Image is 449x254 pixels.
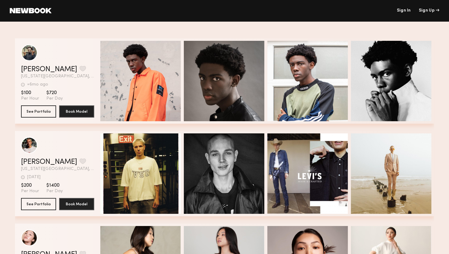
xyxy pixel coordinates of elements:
button: Book Model [59,198,94,210]
div: +6mo ago [27,83,48,87]
button: See Portfolio [21,105,56,118]
span: $200 [21,182,39,189]
button: See Portfolio [21,198,56,210]
div: [DATE] [27,175,41,179]
span: [US_STATE][GEOGRAPHIC_DATA], [GEOGRAPHIC_DATA] [21,167,94,171]
span: Per Day [46,189,63,194]
span: $720 [46,90,63,96]
span: $100 [21,90,39,96]
a: [PERSON_NAME] [21,158,77,166]
span: Per Day [46,96,63,101]
span: Per Hour [21,96,39,101]
span: [US_STATE][GEOGRAPHIC_DATA], [GEOGRAPHIC_DATA] [21,74,94,79]
div: Sign Up [419,9,439,13]
a: [PERSON_NAME] [21,66,77,73]
span: $1400 [46,182,63,189]
button: Book Model [59,105,94,118]
a: Sign In [397,9,411,13]
span: Per Hour [21,189,39,194]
